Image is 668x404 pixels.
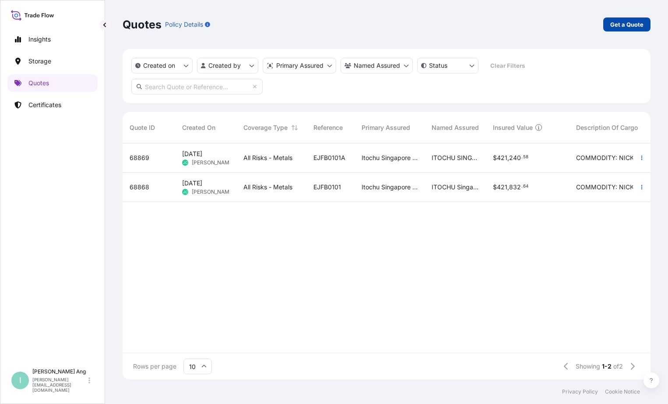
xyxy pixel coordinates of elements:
[497,155,507,161] span: 421
[182,179,202,188] span: [DATE]
[130,123,155,132] span: Quote ID
[313,183,341,192] span: EJFB0101
[523,156,528,159] span: 58
[165,20,203,29] p: Policy Details
[28,57,51,66] p: Storage
[521,156,523,159] span: .
[7,31,98,48] a: Insights
[362,183,418,192] span: Itochu Singapore Pte Ltd
[509,184,521,190] span: 832
[243,153,292,162] span: All Risks - Metals
[521,185,523,188] span: .
[182,123,215,132] span: Created On
[28,79,49,87] p: Quotes
[493,155,497,161] span: $
[133,362,176,371] span: Rows per page
[576,153,650,162] span: COMMODITY: NICKEL CATHODES GROSS WEIGHT: 25.8062MT NEW WEIGHT: 25.6848MT NO. OF BUNDLES: 17
[131,58,193,73] button: createdOn Filter options
[19,376,21,385] span: I
[276,61,323,70] p: Primary Assured
[263,58,336,73] button: distributor Filter options
[429,61,447,70] p: Status
[183,188,188,196] span: JC
[610,20,643,29] p: Get a Quote
[603,17,650,31] a: Get a Quote
[7,74,98,92] a: Quotes
[483,59,532,73] button: Clear Filters
[362,123,410,132] span: Primary Assured
[507,184,509,190] span: ,
[192,188,234,195] span: [PERSON_NAME]
[497,184,507,190] span: 421
[143,61,175,70] p: Created on
[28,35,51,44] p: Insights
[32,368,87,375] p: [PERSON_NAME] Ang
[28,101,61,109] p: Certificates
[602,362,612,371] span: 1-2
[509,155,521,161] span: 240
[576,183,650,192] span: COMMODITY: NICKEL CATHODES GROSS WEIGHT: 25.842MT NEW WEIGHT: 25.7209MT NO. OF BUNDLES: 17
[605,388,640,395] a: Cookie Notice
[432,123,479,132] span: Named Assured
[432,153,479,162] span: ITOCHU SINGAPORE PTE LTD
[131,79,263,94] input: Search Quote or Reference...
[576,362,600,371] span: Showing
[7,52,98,70] a: Storage
[507,155,509,161] span: ,
[313,153,345,162] span: EJFB0101A
[354,61,400,70] p: Named Assured
[313,123,343,132] span: Reference
[208,61,241,70] p: Created by
[523,185,528,188] span: 64
[432,183,479,192] span: ITOCHU Singapore Pte Ltd
[183,158,188,167] span: JC
[243,123,288,132] span: Coverage Type
[562,388,598,395] a: Privacy Policy
[490,61,525,70] p: Clear Filters
[130,183,149,192] span: 68868
[130,153,149,162] span: 68869
[417,58,478,73] button: certificateStatus Filter options
[493,123,533,132] span: Insured Value
[243,183,292,192] span: All Risks - Metals
[613,362,623,371] span: of 2
[362,153,418,162] span: Itochu Singapore Pte Ltd
[192,159,234,166] span: [PERSON_NAME]
[576,123,638,132] span: Description Of Cargo
[182,150,202,158] span: [DATE]
[7,96,98,114] a: Certificates
[32,377,87,393] p: [PERSON_NAME][EMAIL_ADDRESS][DOMAIN_NAME]
[289,122,300,133] button: Sort
[197,58,258,73] button: createdBy Filter options
[123,17,162,31] p: Quotes
[341,58,413,73] button: cargoOwner Filter options
[493,184,497,190] span: $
